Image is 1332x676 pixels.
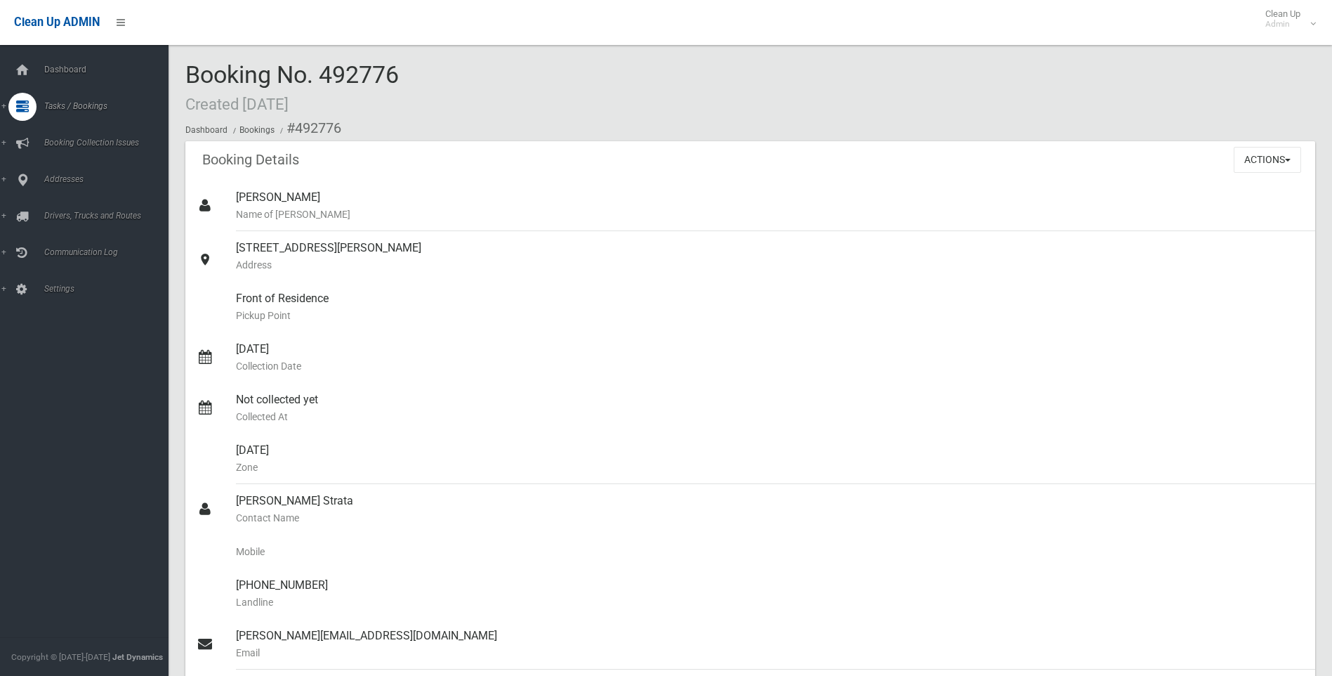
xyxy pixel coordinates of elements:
[236,594,1304,611] small: Landline
[40,211,179,221] span: Drivers, Trucks and Routes
[11,652,110,662] span: Copyright © [DATE]-[DATE]
[236,408,1304,425] small: Collected At
[236,543,1304,560] small: Mobile
[40,65,179,74] span: Dashboard
[236,568,1304,619] div: [PHONE_NUMBER]
[40,101,179,111] span: Tasks / Bookings
[239,125,275,135] a: Bookings
[185,619,1315,670] a: [PERSON_NAME][EMAIL_ADDRESS][DOMAIN_NAME]Email
[236,206,1304,223] small: Name of [PERSON_NAME]
[1265,19,1300,30] small: Admin
[40,138,179,148] span: Booking Collection Issues
[236,307,1304,324] small: Pickup Point
[277,115,341,141] li: #492776
[185,60,399,115] span: Booking No. 492776
[236,358,1304,375] small: Collection Date
[236,231,1304,282] div: [STREET_ADDRESS][PERSON_NAME]
[236,332,1304,383] div: [DATE]
[1234,147,1301,173] button: Actions
[236,181,1304,231] div: [PERSON_NAME]
[236,282,1304,332] div: Front of Residence
[40,174,179,184] span: Addresses
[40,247,179,257] span: Communication Log
[236,459,1304,476] small: Zone
[236,256,1304,273] small: Address
[236,383,1304,434] div: Not collected yet
[1258,8,1314,30] span: Clean Up
[185,125,228,135] a: Dashboard
[40,284,179,294] span: Settings
[236,509,1304,526] small: Contact Name
[236,619,1304,670] div: [PERSON_NAME][EMAIL_ADDRESS][DOMAIN_NAME]
[185,95,289,113] small: Created [DATE]
[185,146,316,174] header: Booking Details
[14,15,100,29] span: Clean Up ADMIN
[112,652,163,662] strong: Jet Dynamics
[236,434,1304,484] div: [DATE]
[236,484,1304,535] div: [PERSON_NAME] Strata
[236,644,1304,661] small: Email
